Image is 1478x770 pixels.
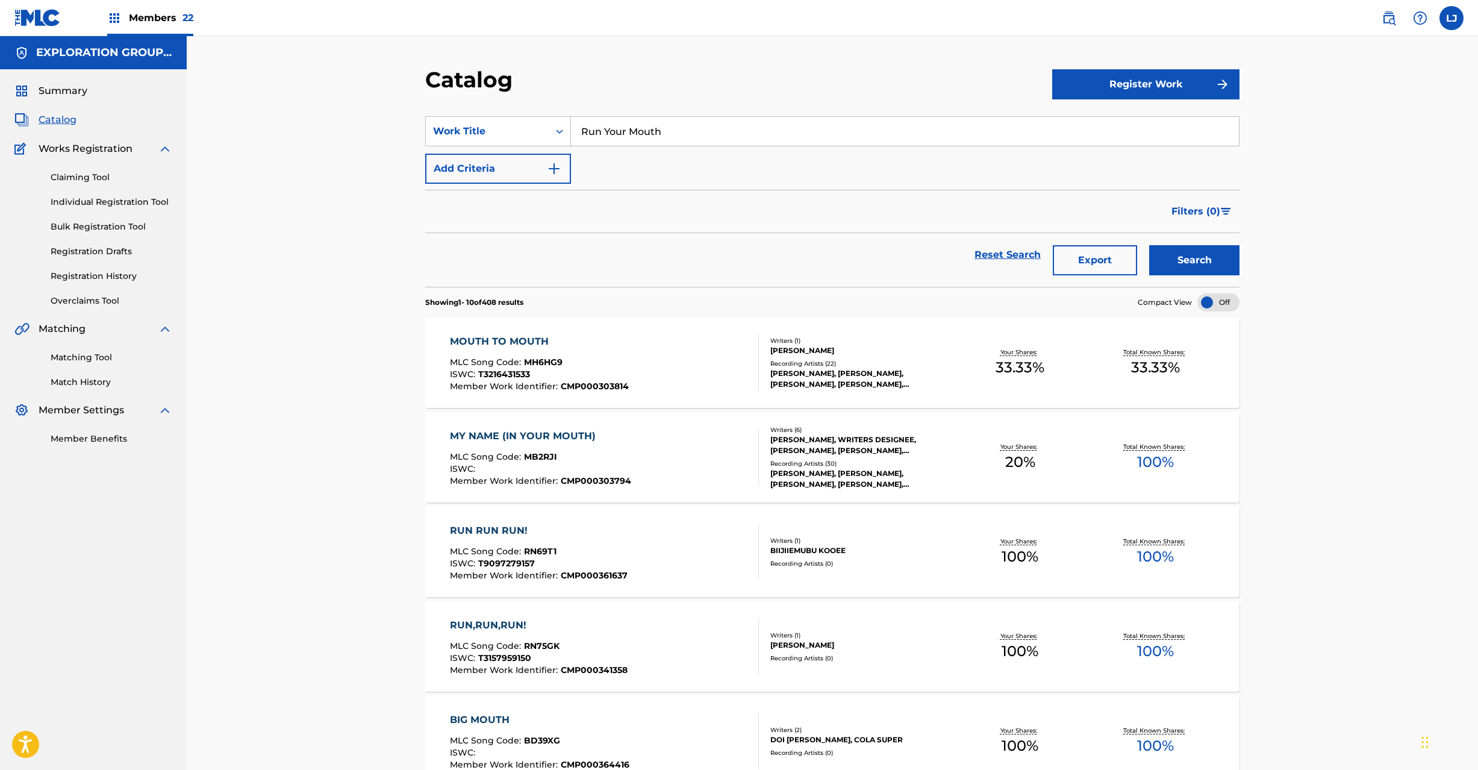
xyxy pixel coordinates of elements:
[561,381,629,392] span: CMP000303814
[1052,69,1239,99] button: Register Work
[1439,6,1464,30] div: User Menu
[1377,6,1401,30] a: Public Search
[450,429,631,443] div: MY NAME (IN YOUR MOUTH)
[425,507,1239,597] a: RUN RUN RUN!MLC Song Code:RN69T1ISWC:T9097279157Member Work Identifier:CMP000361637Writers (1)BII...
[968,242,1047,268] a: Reset Search
[450,653,478,663] span: ISWC :
[770,336,952,345] div: Writers ( 1 )
[51,245,172,258] a: Registration Drafts
[770,748,952,757] div: Recording Artists ( 0 )
[1418,712,1478,770] iframe: Chat Widget
[1123,726,1188,735] p: Total Known Shares:
[14,84,29,98] img: Summary
[770,468,952,490] div: [PERSON_NAME], [PERSON_NAME], [PERSON_NAME], [PERSON_NAME], [PERSON_NAME]
[39,142,133,156] span: Works Registration
[450,524,628,538] div: RUN RUN RUN!
[1164,196,1239,227] button: Filters (0)
[1382,11,1396,25] img: search
[1408,6,1432,30] div: Help
[1053,245,1137,275] button: Export
[129,11,193,25] span: Members
[14,142,30,156] img: Works Registration
[770,536,952,545] div: Writers ( 1 )
[770,359,952,368] div: Recording Artists ( 22 )
[561,475,631,486] span: CMP000303794
[524,451,557,462] span: MB2RJI
[14,113,76,127] a: CatalogCatalog
[1002,640,1038,662] span: 100 %
[770,631,952,640] div: Writers ( 1 )
[1123,537,1188,546] p: Total Known Shares:
[51,295,172,307] a: Overclaims Tool
[158,322,172,336] img: expand
[450,570,561,581] span: Member Work Identifier :
[14,322,30,336] img: Matching
[450,357,524,368] span: MLC Song Code :
[770,425,952,434] div: Writers ( 6 )
[39,113,76,127] span: Catalog
[770,734,952,745] div: DOI [PERSON_NAME], COLA SUPER
[450,334,629,349] div: MOUTH TO MOUTH
[107,11,122,25] img: Top Rightsholders
[14,113,29,127] img: Catalog
[14,84,87,98] a: SummarySummary
[450,546,524,557] span: MLC Song Code :
[433,124,541,139] div: Work Title
[1000,537,1040,546] p: Your Shares:
[478,653,531,663] span: T3157959150
[1138,297,1192,308] span: Compact View
[547,161,561,176] img: 9d2ae6d4665cec9f34b9.svg
[1171,204,1220,219] span: Filters ( 0 )
[561,759,629,770] span: CMP000364416
[770,654,952,663] div: Recording Artists ( 0 )
[524,640,560,651] span: RN75GK
[158,403,172,418] img: expand
[1123,631,1188,640] p: Total Known Shares:
[770,434,952,456] div: [PERSON_NAME], WRITERS DESIGNEE, [PERSON_NAME], [PERSON_NAME], [PERSON_NAME], [PERSON_NAME] [PERS...
[770,545,952,556] div: BIIJIIEMUBU KOOEE
[1421,724,1429,760] div: Drag
[1002,546,1038,568] span: 100 %
[51,433,172,445] a: Member Benefits
[14,403,29,418] img: Member Settings
[1000,631,1040,640] p: Your Shares:
[14,9,61,27] img: MLC Logo
[1131,357,1180,378] span: 33.33 %
[1000,442,1040,451] p: Your Shares:
[1000,726,1040,735] p: Your Shares:
[51,270,172,283] a: Registration History
[39,84,87,98] span: Summary
[450,640,524,651] span: MLC Song Code :
[425,412,1239,502] a: MY NAME (IN YOUR MOUTH)MLC Song Code:MB2RJIISWC:Member Work Identifier:CMP000303794Writers (6)[PE...
[51,221,172,233] a: Bulk Registration Tool
[561,570,628,581] span: CMP000361637
[1123,442,1188,451] p: Total Known Shares:
[425,116,1239,287] form: Search Form
[158,142,172,156] img: expand
[1002,735,1038,757] span: 100 %
[1444,538,1478,635] iframe: Resource Center
[425,297,523,308] p: Showing 1 - 10 of 408 results
[450,381,561,392] span: Member Work Identifier :
[450,759,561,770] span: Member Work Identifier :
[1149,245,1239,275] button: Search
[450,558,478,569] span: ISWC :
[1221,208,1231,215] img: filter
[450,735,524,746] span: MLC Song Code :
[478,558,535,569] span: T9097279157
[182,12,193,23] span: 22
[450,369,478,380] span: ISWC :
[39,403,124,418] span: Member Settings
[1413,11,1427,25] img: help
[1123,348,1188,357] p: Total Known Shares:
[478,369,530,380] span: T3216431533
[425,66,519,93] h2: Catalog
[1137,451,1174,473] span: 100 %
[36,46,172,60] h5: EXPLORATION GROUP LLC
[1005,451,1035,473] span: 20 %
[996,357,1044,378] span: 33.33 %
[450,747,478,758] span: ISWC :
[425,154,571,184] button: Add Criteria
[1137,735,1174,757] span: 100 %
